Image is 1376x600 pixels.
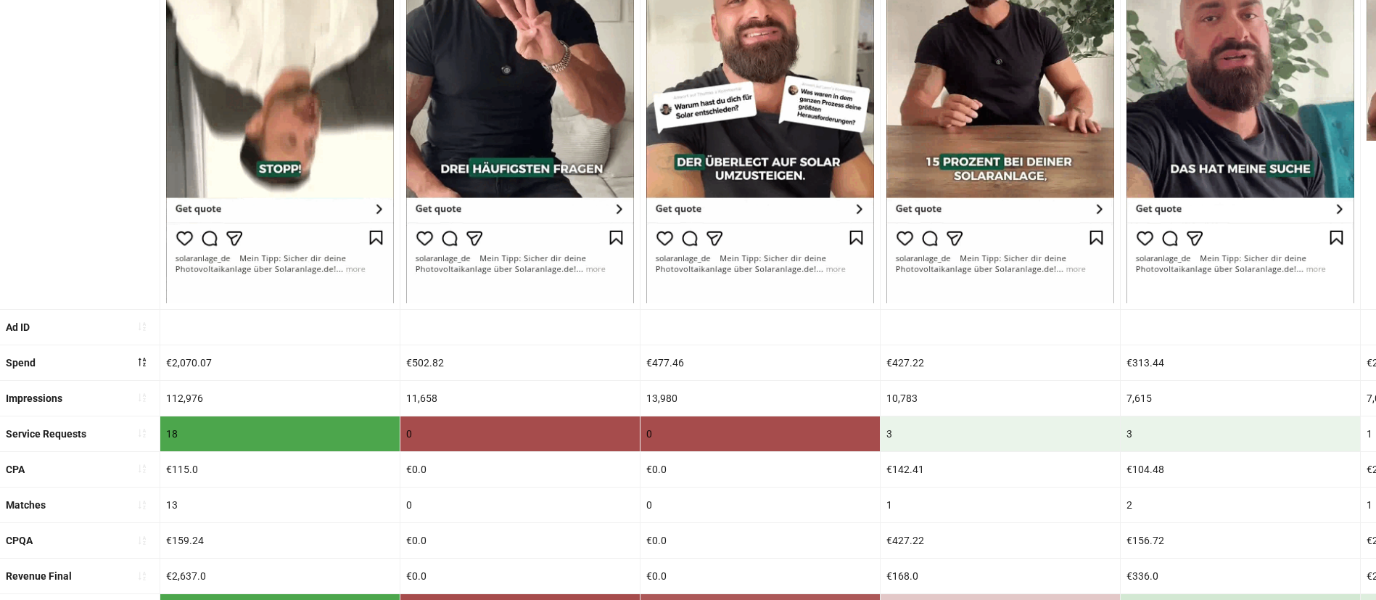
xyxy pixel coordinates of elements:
[881,416,1120,451] div: 3
[400,488,640,522] div: 0
[640,345,880,380] div: €477.46
[400,345,640,380] div: €502.82
[1121,345,1360,380] div: €313.44
[137,393,147,403] span: sort-ascending
[137,571,147,581] span: sort-ascending
[137,500,147,510] span: sort-ascending
[400,416,640,451] div: 0
[6,499,46,511] b: Matches
[640,381,880,416] div: 13,980
[6,464,25,475] b: CPA
[137,428,147,438] span: sort-ascending
[881,381,1120,416] div: 10,783
[881,559,1120,593] div: €168.0
[640,416,880,451] div: 0
[160,559,400,593] div: €2,637.0
[137,535,147,546] span: sort-ascending
[881,523,1120,558] div: €427.22
[160,452,400,487] div: €115.0
[1121,488,1360,522] div: 2
[160,523,400,558] div: €159.24
[1121,523,1360,558] div: €156.72
[1121,452,1360,487] div: €104.48
[881,452,1120,487] div: €142.41
[640,452,880,487] div: €0.0
[6,321,30,333] b: Ad ID
[640,559,880,593] div: €0.0
[6,393,62,404] b: Impressions
[400,523,640,558] div: €0.0
[400,559,640,593] div: €0.0
[400,452,640,487] div: €0.0
[640,523,880,558] div: €0.0
[160,345,400,380] div: €2,070.07
[1121,559,1360,593] div: €336.0
[6,428,86,440] b: Service Requests
[400,381,640,416] div: 11,658
[640,488,880,522] div: 0
[1121,416,1360,451] div: 3
[6,357,36,369] b: Spend
[137,357,147,367] span: sort-descending
[6,535,33,546] b: CPQA
[881,345,1120,380] div: €427.22
[137,464,147,474] span: sort-ascending
[6,570,72,582] b: Revenue Final
[1121,381,1360,416] div: 7,615
[137,321,147,332] span: sort-ascending
[160,488,400,522] div: 13
[160,381,400,416] div: 112,976
[160,416,400,451] div: 18
[881,488,1120,522] div: 1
